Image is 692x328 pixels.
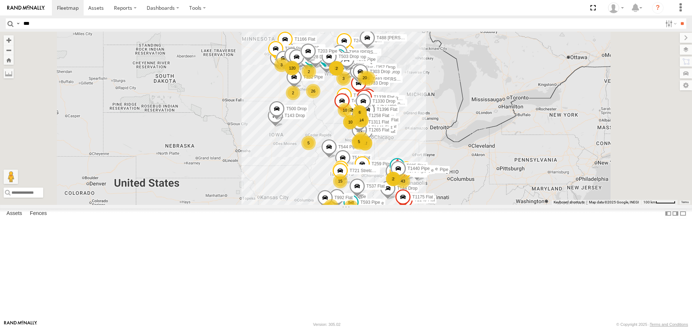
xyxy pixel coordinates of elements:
[641,200,678,205] button: Map Scale: 100 km per 51 pixels
[374,129,395,134] span: T1195 Flat
[372,162,391,167] span: T259 Pipe
[15,18,21,29] label: Search Query
[285,61,300,75] div: 120
[375,96,432,101] span: T1453 [PERSON_NAME] Flat
[306,54,329,59] span: T1428 Drop
[336,71,351,86] div: 3
[3,209,26,219] label: Assets
[650,322,688,327] a: Terms and Conditions
[350,166,370,171] span: T534 Pipe
[350,169,383,174] span: T721 Stretch Flat
[4,55,14,65] button: Zoom Home
[344,200,358,214] div: 13
[378,118,398,123] span: T1405 Flat
[26,209,50,219] label: Fences
[295,46,350,51] span: T930 [PERSON_NAME] Flat
[372,125,392,130] span: T1141 Flat
[372,77,427,82] span: T483 [PERSON_NAME] Flat
[329,61,344,76] div: 2
[324,199,338,214] div: 4
[4,45,14,55] button: Zoom out
[354,113,369,127] div: 14
[373,99,395,104] span: T1330 Drop
[396,174,410,188] div: 43
[652,2,664,14] i: ?
[680,80,692,90] label: Map Settings
[407,163,426,168] span: T605 Pipe
[352,155,371,160] span: T541 Flat
[306,84,320,98] div: 26
[426,167,448,172] span: T1438 Pipe
[338,144,358,149] span: T544 Pipe
[681,201,689,203] a: Terms
[4,35,14,45] button: Zoom in
[616,322,688,327] div: © Copyright 2025 -
[368,81,389,86] span: T733 Drop
[377,100,434,105] span: T1452 [PERSON_NAME] Flat
[665,208,672,219] label: Dock Summary Table to the Left
[346,54,366,59] span: T450 Drop
[370,69,390,74] span: T303 Drop
[349,50,404,55] span: T858 [PERSON_NAME] Flat
[369,128,389,133] span: T1265 Flat
[375,65,395,70] span: T357 Drop
[4,321,37,328] a: Visit our Website
[338,103,352,117] div: 10
[334,196,353,201] span: T992 Flat
[294,37,315,42] span: T1166 Flat
[329,61,343,75] div: 28
[380,69,400,75] span: T366 Drop
[301,136,316,150] div: 5
[377,35,432,40] span: T488 [PERSON_NAME] Flat
[7,5,45,10] img: rand-logo.svg
[414,197,435,202] span: T1145 Flat
[364,201,384,206] span: T598 Pipe
[338,54,359,59] span: T503 Drop
[358,71,372,85] div: 20
[4,170,18,184] button: Drag Pegman onto the map to open Street View
[348,54,368,59] span: T198 Pipe
[605,3,626,13] div: AJ Klotz
[408,166,430,171] span: T1440 Pipe
[302,64,316,79] div: 2
[285,46,305,51] span: T337 Pipe
[343,115,358,129] div: 10
[589,200,639,204] span: Map data ©2025 Google, INEGI
[354,132,369,146] div: 9
[377,107,397,112] span: T1396 Flat
[354,93,388,98] span: T1142 Pole Brace
[416,167,438,172] span: T1433 Pipe
[368,120,389,125] span: T1311 Flat
[672,208,679,219] label: Dock Summary Table to the Right
[285,113,305,118] span: T143 Drop
[286,86,300,100] div: 2
[313,322,341,327] div: Version: 305.02
[352,105,367,120] div: 6
[679,208,687,219] label: Hide Summary Table
[412,194,433,199] span: T1175 Flat
[367,184,385,189] span: T537 Flat
[369,113,389,118] span: T1258 Flat
[386,172,400,186] div: 2
[554,200,585,205] button: Keyboard shortcuts
[360,200,380,205] span: T593 Pipe
[374,95,394,100] span: T1338 Flat
[318,49,337,54] span: T203 Pipe
[397,186,418,191] span: T144 Drop
[352,134,366,149] div: 5
[351,98,407,103] span: T469 [PERSON_NAME] Flat
[354,38,409,43] span: T240 [PERSON_NAME] Flat
[286,106,307,111] span: T500 Drop
[333,174,347,188] div: 15
[274,58,289,72] div: 3
[662,18,678,29] label: Search Filter Options
[4,68,14,78] label: Measure
[643,200,656,204] span: 100 km
[320,202,334,217] div: 3
[366,112,421,117] span: T459 [PERSON_NAME] Flat
[357,50,380,55] span: T1429 Drop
